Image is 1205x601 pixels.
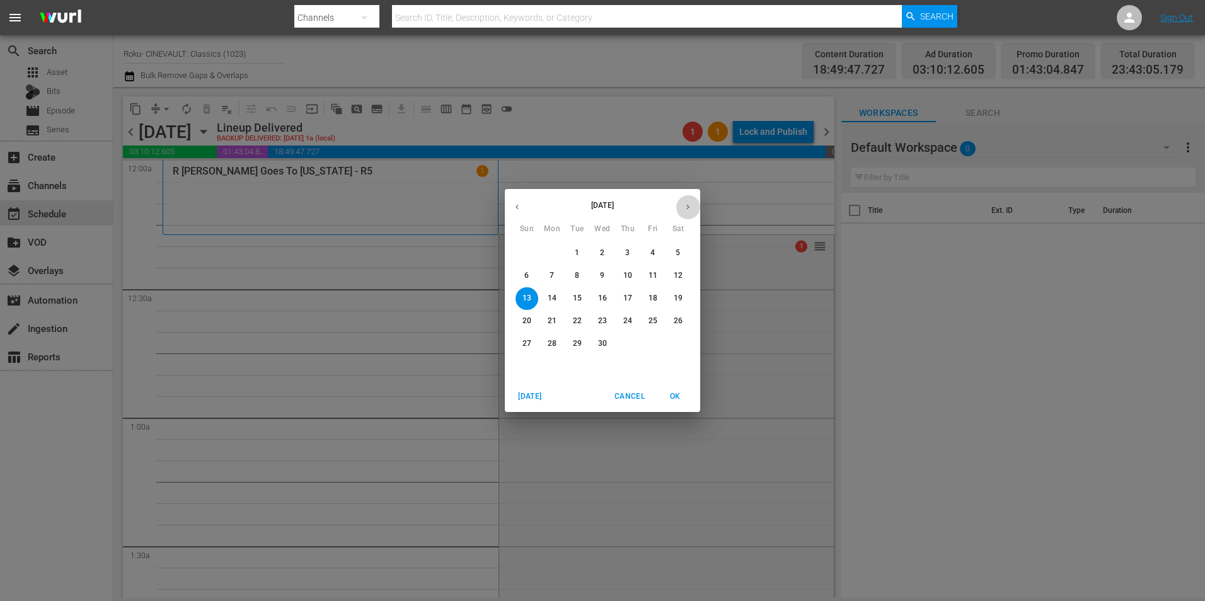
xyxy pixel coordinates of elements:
p: 10 [623,270,632,281]
button: 7 [541,265,563,287]
p: 17 [623,293,632,304]
span: Tue [566,223,589,236]
button: 23 [591,310,614,333]
p: 19 [674,293,683,304]
p: [DATE] [529,200,676,211]
button: 15 [566,287,589,310]
button: [DATE] [510,386,550,407]
button: 29 [566,333,589,355]
button: 19 [667,287,689,310]
button: 6 [516,265,538,287]
p: 12 [674,270,683,281]
p: 18 [649,293,657,304]
p: 3 [625,248,630,258]
span: Wed [591,223,614,236]
span: OK [660,390,690,403]
span: Sun [516,223,538,236]
p: 9 [600,270,604,281]
button: 9 [591,265,614,287]
button: 12 [667,265,689,287]
p: 27 [522,338,531,349]
button: 4 [642,242,664,265]
span: Sat [667,223,689,236]
a: Sign Out [1160,13,1193,23]
p: 6 [524,270,529,281]
p: 22 [573,316,582,326]
button: 18 [642,287,664,310]
p: 14 [548,293,556,304]
button: 16 [591,287,614,310]
button: 25 [642,310,664,333]
span: menu [8,10,23,25]
button: 5 [667,242,689,265]
button: 13 [516,287,538,310]
button: 17 [616,287,639,310]
p: 29 [573,338,582,349]
p: 20 [522,316,531,326]
p: 23 [598,316,607,326]
p: 13 [522,293,531,304]
p: 8 [575,270,579,281]
p: 1 [575,248,579,258]
button: 14 [541,287,563,310]
p: 2 [600,248,604,258]
button: 3 [616,242,639,265]
button: Cancel [609,386,650,407]
button: 8 [566,265,589,287]
span: Thu [616,223,639,236]
button: 24 [616,310,639,333]
button: 30 [591,333,614,355]
p: 7 [550,270,554,281]
button: 1 [566,242,589,265]
p: 5 [676,248,680,258]
p: 4 [650,248,655,258]
span: Search [920,5,954,28]
button: OK [655,386,695,407]
img: ans4CAIJ8jUAAAAAAAAAAAAAAAAAAAAAAAAgQb4GAAAAAAAAAAAAAAAAAAAAAAAAJMjXAAAAAAAAAAAAAAAAAAAAAAAAgAT5G... [30,3,91,33]
button: 26 [667,310,689,333]
p: 25 [649,316,657,326]
p: 26 [674,316,683,326]
button: 10 [616,265,639,287]
button: 11 [642,265,664,287]
button: 2 [591,242,614,265]
button: 28 [541,333,563,355]
button: 21 [541,310,563,333]
p: 30 [598,338,607,349]
button: 27 [516,333,538,355]
span: Fri [642,223,664,236]
p: 11 [649,270,657,281]
p: 16 [598,293,607,304]
p: 24 [623,316,632,326]
p: 15 [573,293,582,304]
p: 28 [548,338,556,349]
span: Cancel [614,390,645,403]
button: 22 [566,310,589,333]
span: Mon [541,223,563,236]
button: 20 [516,310,538,333]
span: [DATE] [515,390,545,403]
p: 21 [548,316,556,326]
